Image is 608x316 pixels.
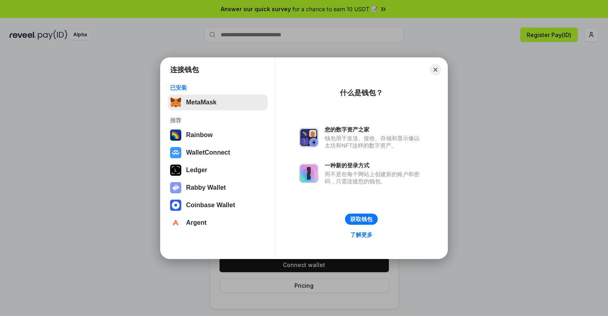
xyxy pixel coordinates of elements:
div: Coinbase Wallet [186,202,235,209]
div: 获取钱包 [350,216,373,223]
div: WalletConnect [186,149,230,156]
button: MetaMask [168,94,268,110]
div: 推荐 [170,117,265,124]
button: WalletConnect [168,145,268,161]
h1: 连接钱包 [170,65,199,75]
div: 已安装 [170,84,265,91]
button: 获取钱包 [345,214,378,225]
div: MetaMask [186,99,216,106]
div: 了解更多 [350,231,373,238]
button: Argent [168,215,268,231]
a: 了解更多 [345,230,377,240]
div: Ledger [186,167,207,174]
button: Rainbow [168,127,268,143]
img: svg+xml,%3Csvg%20xmlns%3D%22http%3A%2F%2Fwww.w3.org%2F2000%2Fsvg%22%20fill%3D%22none%22%20viewBox... [170,182,181,193]
div: 什么是钱包？ [340,88,383,98]
div: 钱包用于发送、接收、存储和显示像以太坊和NFT这样的数字资产。 [325,135,424,149]
img: svg+xml,%3Csvg%20xmlns%3D%22http%3A%2F%2Fwww.w3.org%2F2000%2Fsvg%22%20fill%3D%22none%22%20viewBox... [299,128,318,147]
button: Close [430,64,441,75]
img: svg+xml,%3Csvg%20width%3D%2228%22%20height%3D%2228%22%20viewBox%3D%220%200%2028%2028%22%20fill%3D... [170,147,181,158]
button: Ledger [168,162,268,178]
button: Coinbase Wallet [168,197,268,213]
img: svg+xml,%3Csvg%20width%3D%22120%22%20height%3D%22120%22%20viewBox%3D%220%200%20120%20120%22%20fil... [170,130,181,141]
div: Rainbow [186,132,213,139]
div: 您的数字资产之家 [325,126,424,133]
img: svg+xml,%3Csvg%20width%3D%2228%22%20height%3D%2228%22%20viewBox%3D%220%200%2028%2028%22%20fill%3D... [170,217,181,228]
div: 一种新的登录方式 [325,162,424,169]
div: 而不是在每个网站上创建新的账户和密码，只需连接您的钱包。 [325,171,424,185]
img: svg+xml,%3Csvg%20fill%3D%22none%22%20height%3D%2233%22%20viewBox%3D%220%200%2035%2033%22%20width%... [170,97,181,108]
button: Rabby Wallet [168,180,268,196]
img: svg+xml,%3Csvg%20width%3D%2228%22%20height%3D%2228%22%20viewBox%3D%220%200%2028%2028%22%20fill%3D... [170,200,181,211]
img: svg+xml,%3Csvg%20xmlns%3D%22http%3A%2F%2Fwww.w3.org%2F2000%2Fsvg%22%20width%3D%2228%22%20height%3... [170,165,181,176]
img: svg+xml,%3Csvg%20xmlns%3D%22http%3A%2F%2Fwww.w3.org%2F2000%2Fsvg%22%20fill%3D%22none%22%20viewBox... [299,164,318,183]
div: Argent [186,219,207,226]
div: Rabby Wallet [186,184,226,191]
